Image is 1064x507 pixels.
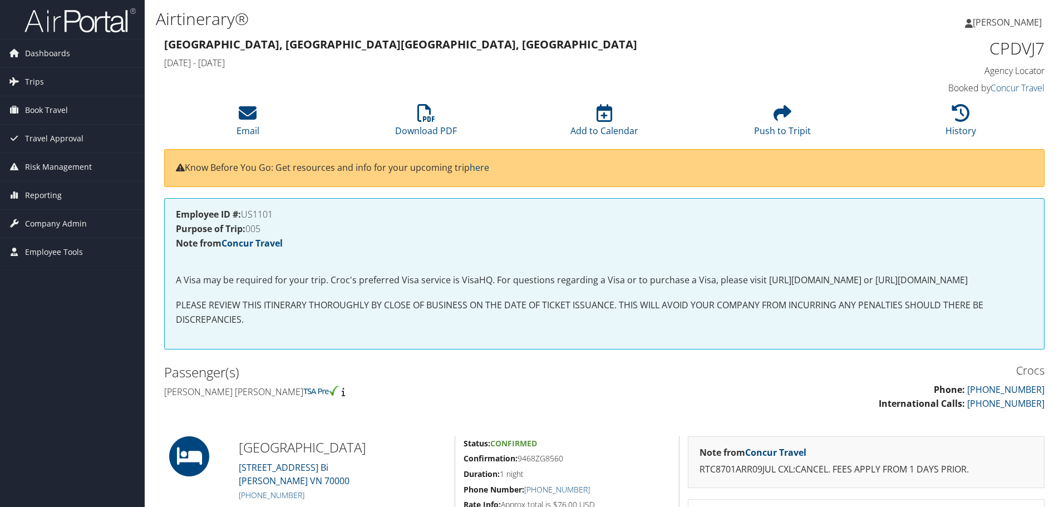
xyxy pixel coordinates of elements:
a: Concur Travel [991,82,1045,94]
h4: [PERSON_NAME] [PERSON_NAME] [164,386,596,398]
strong: Purpose of Trip: [176,223,245,235]
span: Employee Tools [25,238,83,266]
p: Know Before You Go: Get resources and info for your upcoming trip [176,161,1033,175]
strong: [GEOGRAPHIC_DATA], [GEOGRAPHIC_DATA] [GEOGRAPHIC_DATA], [GEOGRAPHIC_DATA] [164,37,637,52]
span: Reporting [25,181,62,209]
a: Email [237,110,259,137]
a: [PHONE_NUMBER] [524,484,590,495]
span: Travel Approval [25,125,83,152]
a: [STREET_ADDRESS] Bi[PERSON_NAME] VN 70000 [239,461,349,487]
h4: [DATE] - [DATE] [164,57,820,69]
h4: US1101 [176,210,1033,219]
a: Add to Calendar [570,110,638,137]
a: Concur Travel [745,446,806,459]
h2: Passenger(s) [164,363,596,382]
p: A Visa may be required for your trip. Croc's preferred Visa service is VisaHQ. For questions rega... [176,259,1033,287]
a: [PHONE_NUMBER] [967,397,1045,410]
h5: 1 night [464,469,671,480]
p: RTC8701ARR09JUL CXL:CANCEL. FEES APPLY FROM 1 DAYS PRIOR. [700,462,1033,477]
strong: Note from [176,237,283,249]
h4: Agency Locator [837,65,1045,77]
span: [PERSON_NAME] [973,16,1042,28]
a: Concur Travel [221,237,283,249]
strong: Employee ID #: [176,208,241,220]
a: History [945,110,976,137]
span: Company Admin [25,210,87,238]
h1: CPDVJ7 [837,37,1045,60]
h2: [GEOGRAPHIC_DATA] [239,438,446,457]
h5: 9468ZG8560 [464,453,671,464]
span: Risk Management [25,153,92,181]
strong: Confirmation: [464,453,518,464]
img: airportal-logo.png [24,7,136,33]
a: [PHONE_NUMBER] [239,490,304,500]
h4: 005 [176,224,1033,233]
span: Dashboards [25,40,70,67]
h3: Crocs [613,363,1045,378]
h1: Airtinerary® [156,7,754,31]
strong: International Calls: [879,397,965,410]
strong: Duration: [464,469,500,479]
a: Download PDF [395,110,457,137]
strong: Status: [464,438,490,449]
a: Push to Tripit [754,110,811,137]
a: [PHONE_NUMBER] [967,383,1045,396]
span: Confirmed [490,438,537,449]
img: tsa-precheck.png [303,386,339,396]
strong: Phone: [934,383,965,396]
strong: Phone Number: [464,484,524,495]
span: Trips [25,68,44,96]
a: [PERSON_NAME] [965,6,1053,39]
p: PLEASE REVIEW THIS ITINERARY THOROUGHLY BY CLOSE OF BUSINESS ON THE DATE OF TICKET ISSUANCE. THIS... [176,298,1033,327]
a: here [470,161,489,174]
h4: Booked by [837,82,1045,94]
span: Book Travel [25,96,68,124]
strong: Note from [700,446,806,459]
